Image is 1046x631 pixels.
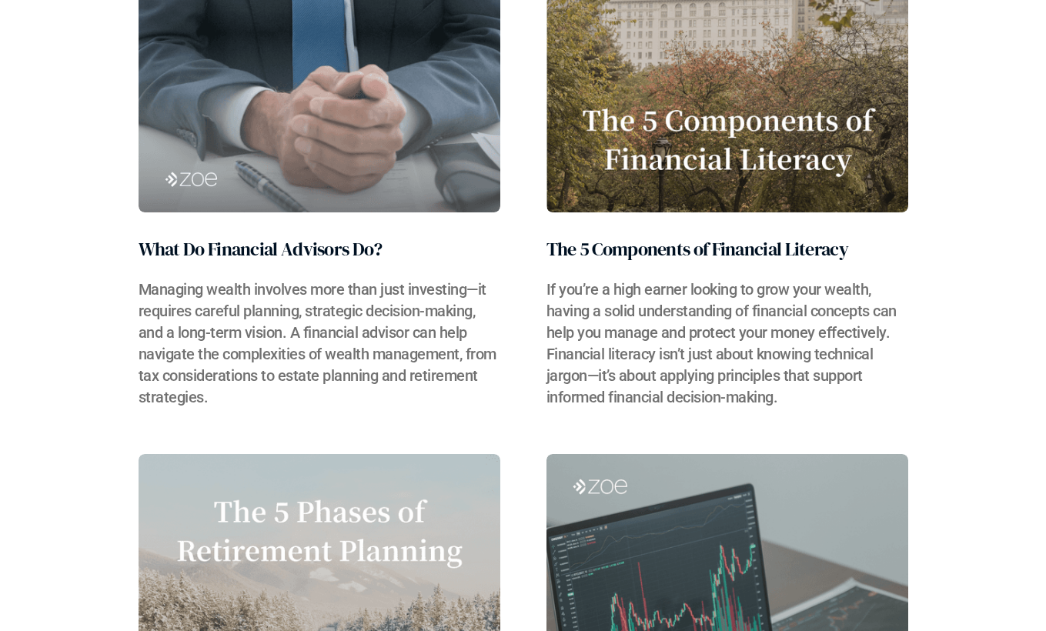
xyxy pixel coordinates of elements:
[546,279,908,408] h3: If you’re a high earner looking to grow your wealth, having a solid understanding of financial co...
[139,235,383,263] h2: What Do Financial Advisors Do?
[139,279,500,408] h3: Managing wealth involves more than just investing—it requires careful planning, strategic decisio...
[546,235,848,263] h2: The 5 Components of Financial Literacy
